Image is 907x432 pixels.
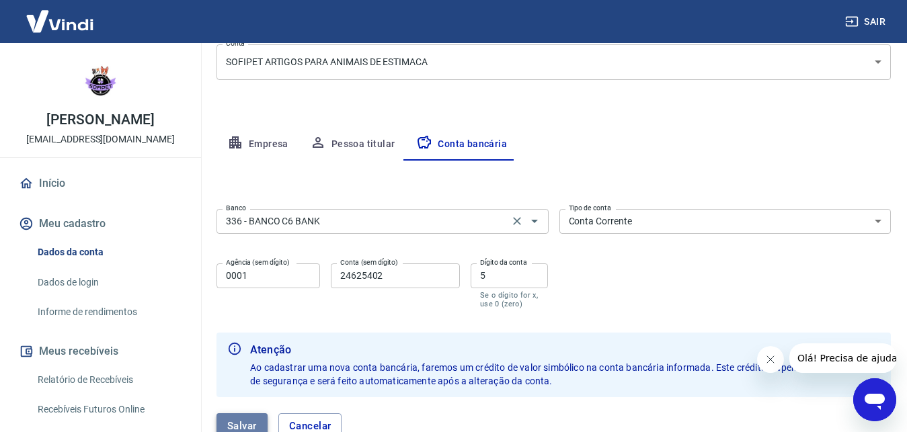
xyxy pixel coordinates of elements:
[16,1,104,42] img: Vindi
[250,342,880,358] b: Atenção
[32,396,185,423] a: Recebíveis Futuros Online
[16,337,185,366] button: Meus recebíveis
[226,203,246,213] label: Banco
[405,128,518,161] button: Conta bancária
[26,132,175,146] p: [EMAIL_ADDRESS][DOMAIN_NAME]
[480,257,527,267] label: Dígito da conta
[226,257,290,267] label: Agência (sem dígito)
[226,38,245,48] label: Conta
[525,212,544,230] button: Abrir
[16,209,185,239] button: Meu cadastro
[16,169,185,198] a: Início
[757,346,784,373] iframe: Fechar mensagem
[250,362,880,386] span: Ao cadastrar uma nova conta bancária, faremos um crédito de valor simbólico na conta bancária inf...
[340,257,398,267] label: Conta (sem dígito)
[216,44,891,80] div: SOFIPET ARTIGOS PARA ANIMAIS DE ESTIMACA
[32,298,185,326] a: Informe de rendimentos
[508,212,526,230] button: Clear
[32,366,185,394] a: Relatório de Recebíveis
[299,128,406,161] button: Pessoa titular
[32,269,185,296] a: Dados de login
[853,378,896,421] iframe: Botão para abrir a janela de mensagens
[216,128,299,161] button: Empresa
[8,9,113,20] span: Olá! Precisa de ajuda?
[569,203,611,213] label: Tipo de conta
[842,9,891,34] button: Sair
[789,343,896,373] iframe: Mensagem da empresa
[480,291,539,308] p: Se o dígito for x, use 0 (zero)
[74,54,128,107] img: e3727277-d80f-4bdf-8ca9-f3fa038d2d1c.jpeg
[46,113,154,127] p: [PERSON_NAME]
[32,239,185,266] a: Dados da conta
